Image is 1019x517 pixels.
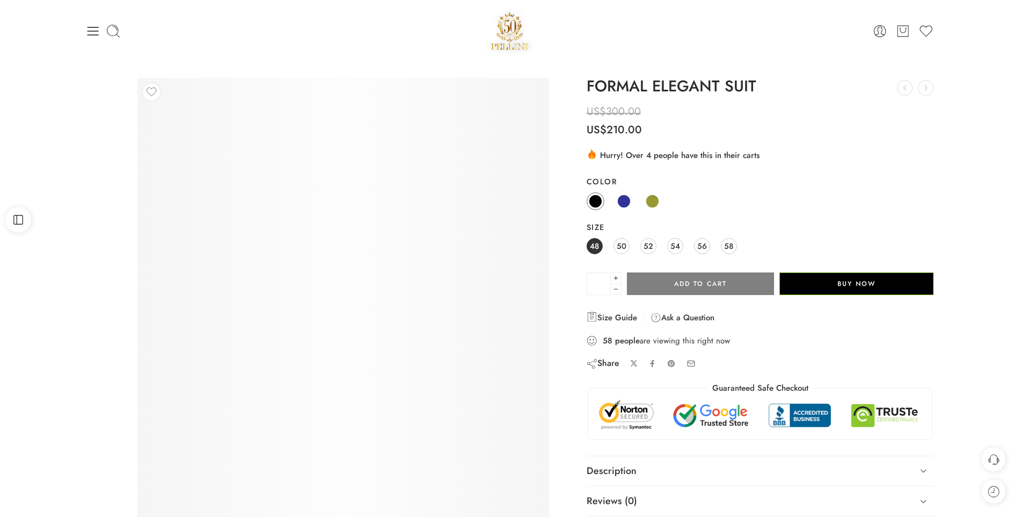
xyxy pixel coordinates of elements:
[919,24,934,39] a: Wishlist
[648,360,656,368] a: Share on Facebook
[667,360,676,368] a: Pin on Pinterest
[779,272,934,295] button: Buy Now
[670,239,680,253] span: 54
[587,335,934,347] div: are viewing this right now
[596,399,924,431] img: Trust
[587,272,611,295] input: Product quantity
[694,238,710,254] a: 56
[487,8,533,54] img: Pellini
[587,238,603,254] a: 48
[697,239,707,253] span: 56
[872,24,887,39] a: Login / Register
[587,122,606,138] span: US$
[721,238,737,254] a: 58
[627,272,774,295] button: Add to cart
[587,357,619,369] div: Share
[724,239,733,253] span: 58
[617,239,626,253] span: 50
[686,359,696,368] a: Email to your friends
[644,239,653,253] span: 52
[613,238,630,254] a: 50
[587,456,934,486] a: Description
[587,104,606,119] span: US$
[587,104,641,119] bdi: 300.00
[587,78,934,95] h1: FORMAL ELEGANT SUIT
[640,238,656,254] a: 52
[587,486,934,516] a: Reviews (0)
[603,335,612,346] strong: 58
[651,311,714,324] a: Ask a Question
[707,383,814,394] legend: Guaranteed Safe Checkout
[615,335,640,346] strong: people
[587,122,642,138] bdi: 210.00
[587,176,934,187] label: Color
[895,24,910,39] a: Cart
[587,222,934,233] label: Size
[587,311,637,324] a: Size Guide
[630,360,638,368] a: Share on X
[587,148,934,161] div: Hurry! Over 4 people have this in their carts
[667,238,683,254] a: 54
[590,239,599,253] span: 48
[487,8,533,54] a: Pellini -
